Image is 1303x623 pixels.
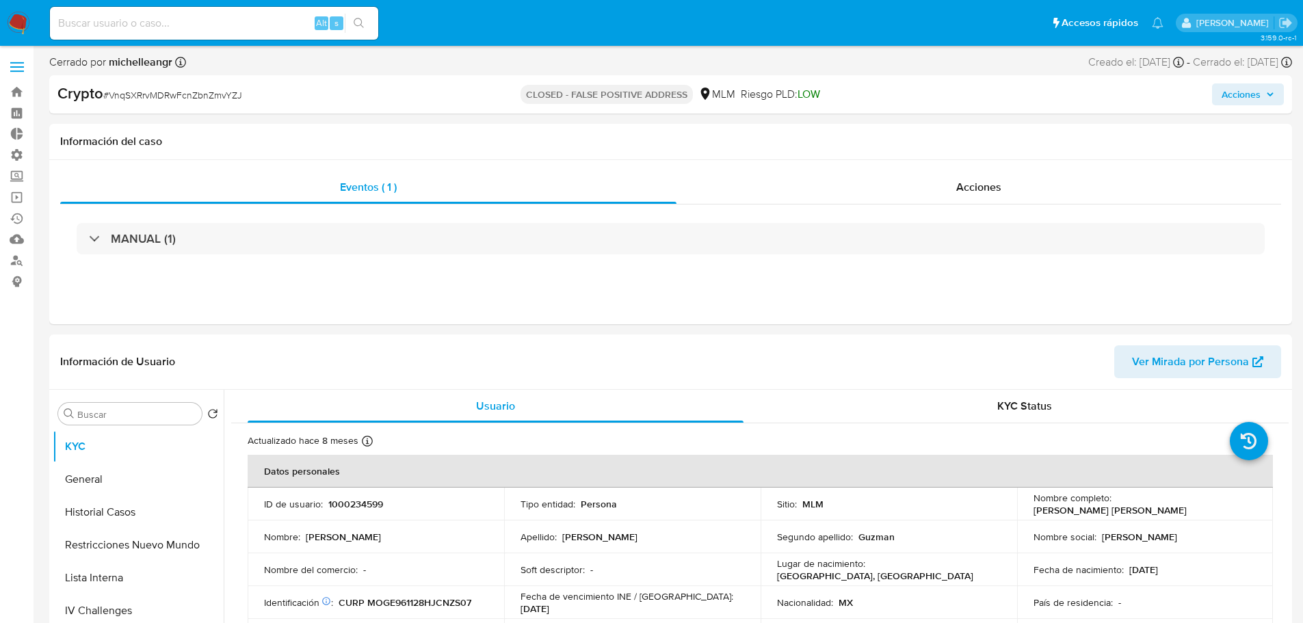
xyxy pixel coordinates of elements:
span: - [1187,55,1190,70]
p: Nombre completo : [1034,492,1111,504]
p: Actualizado hace 8 meses [248,434,358,447]
button: Historial Casos [53,496,224,529]
p: Apellido : [521,531,557,543]
b: Crypto [57,82,103,104]
p: [DATE] [521,602,549,615]
span: Riesgo PLD: [741,87,820,102]
span: Alt [316,16,327,29]
span: Usuario [476,398,515,414]
p: Tipo entidad : [521,498,575,510]
button: Ver Mirada por Persona [1114,345,1281,378]
div: MANUAL (1) [77,223,1265,254]
span: KYC Status [997,398,1052,414]
p: [PERSON_NAME] [562,531,637,543]
input: Buscar [77,408,196,421]
p: Nacionalidad : [777,596,833,609]
p: Fecha de nacimiento : [1034,564,1124,576]
p: 1000234599 [328,498,383,510]
p: ID de usuario : [264,498,323,510]
h1: Información del caso [60,135,1281,148]
button: KYC [53,430,224,463]
h1: Información de Usuario [60,355,175,369]
p: Guzman [858,531,895,543]
button: General [53,463,224,496]
p: Persona [581,498,617,510]
p: - [590,564,593,576]
p: Segundo apellido : [777,531,853,543]
button: Lista Interna [53,561,224,594]
a: Salir [1278,16,1293,30]
p: CURP MOGE961128HJCNZS07 [339,596,471,609]
p: MLM [802,498,824,510]
p: Sitio : [777,498,797,510]
h3: MANUAL (1) [111,231,176,246]
b: michelleangr [106,54,172,70]
p: [DATE] [1129,564,1158,576]
button: Acciones [1212,83,1284,105]
p: Nombre : [264,531,300,543]
span: # VnqSXRrvMDRwFcnZbnZmvYZJ [103,88,242,102]
span: Eventos ( 1 ) [340,179,397,195]
p: nicolas.tyrkiel@mercadolibre.com [1196,16,1274,29]
span: s [334,16,339,29]
p: [PERSON_NAME] [1102,531,1177,543]
div: Cerrado el: [DATE] [1193,55,1292,70]
p: Soft descriptor : [521,564,585,576]
p: Nombre del comercio : [264,564,358,576]
p: CLOSED - FALSE POSITIVE ADDRESS [521,85,693,104]
button: Restricciones Nuevo Mundo [53,529,224,561]
p: - [363,564,366,576]
span: Ver Mirada por Persona [1132,345,1249,378]
button: Volver al orden por defecto [207,408,218,423]
span: Accesos rápidos [1062,16,1138,30]
p: [GEOGRAPHIC_DATA], [GEOGRAPHIC_DATA] [777,570,973,582]
p: MX [839,596,853,609]
button: search-icon [345,14,373,33]
div: Creado el: [DATE] [1088,55,1184,70]
th: Datos personales [248,455,1273,488]
p: Lugar de nacimiento : [777,557,865,570]
input: Buscar usuario o caso... [50,14,378,32]
a: Notificaciones [1152,17,1163,29]
p: Nombre social : [1034,531,1096,543]
p: País de residencia : [1034,596,1113,609]
p: - [1118,596,1121,609]
span: Acciones [1222,83,1261,105]
div: MLM [698,87,735,102]
span: LOW [798,86,820,102]
p: [PERSON_NAME] [PERSON_NAME] [1034,504,1187,516]
span: Acciones [956,179,1001,195]
p: [PERSON_NAME] [306,531,381,543]
p: Fecha de vencimiento INE / [GEOGRAPHIC_DATA] : [521,590,733,602]
span: Cerrado por [49,55,172,70]
p: Identificación : [264,596,333,609]
button: Buscar [64,408,75,419]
